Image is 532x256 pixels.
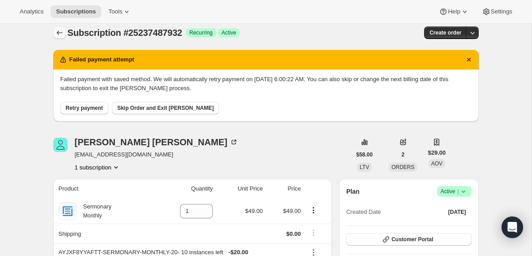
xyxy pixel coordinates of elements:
[20,8,43,15] span: Analytics
[77,202,112,220] div: Sermonary
[491,8,512,15] span: Settings
[153,179,215,199] th: Quantity
[75,163,120,172] button: Product actions
[441,187,468,196] span: Active
[448,208,466,216] span: [DATE]
[245,208,263,214] span: $49.00
[306,205,321,215] button: Product actions
[60,102,108,114] button: Retry payment
[476,5,518,18] button: Settings
[189,29,213,36] span: Recurring
[51,5,101,18] button: Subscriptions
[56,8,96,15] span: Subscriptions
[59,202,77,220] img: product img
[83,213,102,219] small: Monthly
[66,104,103,112] span: Retry payment
[463,53,475,66] button: Dismiss notification
[75,150,238,159] span: [EMAIL_ADDRESS][DOMAIN_NAME]
[391,164,414,170] span: ORDERS
[351,148,378,161] button: $58.00
[360,164,369,170] span: LTV
[14,5,49,18] button: Analytics
[502,217,523,238] div: Open Intercom Messenger
[222,29,236,36] span: Active
[60,75,472,93] p: Failed payment with saved method. We will automatically retry payment on [DATE] 6:00:22 AM. You c...
[103,5,137,18] button: Tools
[356,151,373,158] span: $58.00
[391,236,433,243] span: Customer Portal
[108,8,122,15] span: Tools
[286,230,301,237] span: $0.00
[424,26,467,39] button: Create order
[429,29,461,36] span: Create order
[346,187,360,196] h2: Plan
[443,206,472,218] button: [DATE]
[306,228,321,238] button: Shipping actions
[117,104,214,112] span: Skip Order and Exit [PERSON_NAME]
[68,28,182,38] span: Subscription #25237487932
[396,148,410,161] button: 2
[53,26,66,39] button: Subscriptions
[346,233,471,246] button: Customer Portal
[53,224,154,243] th: Shipping
[53,179,154,199] th: Product
[402,151,405,158] span: 2
[53,138,68,152] span: RaShawn Moore
[428,148,446,157] span: $29.00
[112,102,219,114] button: Skip Order and Exit [PERSON_NAME]
[75,138,238,147] div: [PERSON_NAME] [PERSON_NAME]
[283,208,301,214] span: $49.00
[346,208,381,217] span: Created Date
[431,161,442,167] span: AOV
[215,179,266,199] th: Unit Price
[266,179,304,199] th: Price
[69,55,134,64] h2: Failed payment attempt
[448,8,460,15] span: Help
[457,188,459,195] span: |
[433,5,474,18] button: Help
